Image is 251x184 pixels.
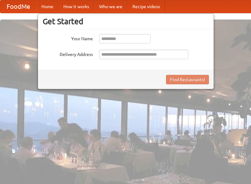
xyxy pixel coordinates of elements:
h3: Get Started [43,17,209,26]
a: FoodMe [0,0,36,13]
a: Who we are [94,0,127,13]
a: Recipe videos [127,0,165,13]
a: Home [36,0,58,13]
a: How it works [58,0,94,13]
button: Find Restaurants! [166,75,209,84]
label: Your Name [43,34,93,42]
label: Delivery Address [43,50,93,58]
